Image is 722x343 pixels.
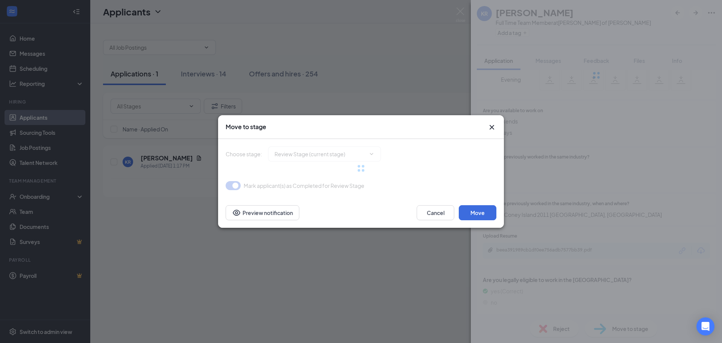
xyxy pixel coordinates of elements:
button: Cancel [417,205,454,220]
svg: Eye [232,208,241,217]
svg: Cross [487,123,496,132]
div: Open Intercom Messenger [696,317,714,335]
button: Move [459,205,496,220]
button: Close [487,123,496,132]
h3: Move to stage [226,123,266,131]
button: Preview notificationEye [226,205,299,220]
